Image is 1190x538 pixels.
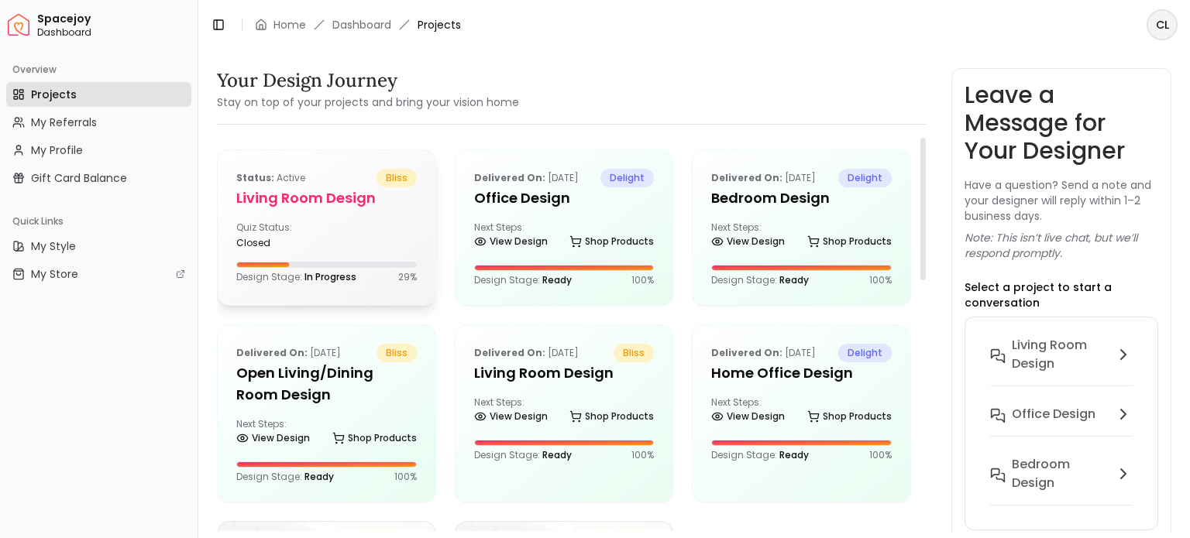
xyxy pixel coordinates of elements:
a: Dashboard [332,17,391,33]
span: My Style [31,238,76,254]
a: View Design [711,406,785,427]
a: My Profile [6,138,191,163]
a: View Design [474,231,548,252]
small: Stay on top of your projects and bring your vision home [217,94,519,110]
span: CL [1148,11,1176,39]
div: Quick Links [6,209,191,234]
button: CL [1147,9,1178,40]
h6: Office Design [1012,405,1095,423]
b: Delivered on: [474,171,545,184]
a: Shop Products [569,406,654,427]
div: Overview [6,57,191,82]
span: Ready [304,470,334,483]
h5: Bedroom Design [711,187,892,209]
span: Projects [418,17,461,33]
span: Ready [779,273,809,286]
b: Delivered on: [236,346,308,359]
span: Dashboard [37,26,191,39]
span: delight [838,169,892,187]
p: Have a question? Send a note and your designer will reply within 1–2 business days. [965,177,1158,224]
p: Select a project to start a conversation [965,279,1158,310]
p: [DATE] [236,344,341,362]
p: 100 % [394,471,417,483]
a: My Store [6,262,191,286]
span: Spacejoy [37,12,191,26]
span: My Store [31,266,78,282]
img: Spacejoy Logo [8,14,29,36]
div: Next Steps: [236,418,417,449]
span: In Progress [304,270,356,283]
b: Delivered on: [474,346,545,359]
b: Delivered on: [711,346,782,359]
p: 100 % [631,449,654,461]
p: Design Stage: [711,449,809,461]
button: Office Design [978,399,1145,449]
div: Next Steps: [474,221,655,252]
p: Note: This isn’t live chat, but we’ll respond promptly. [965,230,1158,261]
span: bliss [377,344,417,362]
div: closed [236,237,320,249]
div: Next Steps: [474,396,655,427]
h5: Open Living/Dining Room Design [236,362,417,406]
p: active [236,169,305,187]
span: bliss [377,169,417,187]
a: Projects [6,82,191,107]
a: View Design [711,231,785,252]
b: Status: [236,171,274,184]
span: My Referrals [31,115,97,130]
a: Shop Products [807,406,892,427]
p: Design Stage: [236,271,356,283]
h5: Home Office Design [711,362,892,384]
p: Design Stage: [236,471,334,483]
a: Shop Products [332,427,417,449]
p: 100 % [869,449,892,461]
span: Gift Card Balance [31,170,127,186]
h5: Office Design [474,187,655,209]
a: View Design [236,427,310,449]
span: Ready [542,448,572,461]
button: Living Room Design [978,330,1145,399]
a: View Design [474,406,548,427]
p: [DATE] [711,169,816,187]
h6: Living Room Design [1012,336,1108,373]
p: Design Stage: [474,274,572,286]
a: Shop Products [807,231,892,252]
p: Design Stage: [711,274,809,286]
a: Shop Products [569,231,654,252]
h3: Leave a Message for Your Designer [965,81,1158,165]
h5: Living Room Design [236,187,417,209]
a: My Style [6,234,191,259]
p: [DATE] [474,344,579,362]
span: Ready [779,448,809,461]
nav: breadcrumb [255,17,461,33]
b: Delivered on: [711,171,782,184]
button: Bedroom Design [978,449,1145,518]
p: [DATE] [474,169,579,187]
p: 29 % [398,271,417,283]
h6: Bedroom Design [1012,455,1108,492]
span: bliss [614,344,654,362]
a: My Referrals [6,110,191,135]
span: My Profile [31,142,83,158]
span: delight [838,344,892,362]
div: Quiz Status: [236,221,320,249]
span: Projects [31,87,77,102]
span: delight [600,169,654,187]
div: Next Steps: [711,221,892,252]
h3: Your Design Journey [217,68,519,93]
a: Spacejoy [8,14,29,36]
p: [DATE] [711,344,816,362]
p: 100 % [869,274,892,286]
p: 100 % [631,274,654,286]
span: Ready [542,273,572,286]
a: Gift Card Balance [6,166,191,190]
p: Design Stage: [474,449,572,461]
div: Next Steps: [711,396,892,427]
a: Home [273,17,306,33]
h5: Living Room Design [474,362,655,384]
